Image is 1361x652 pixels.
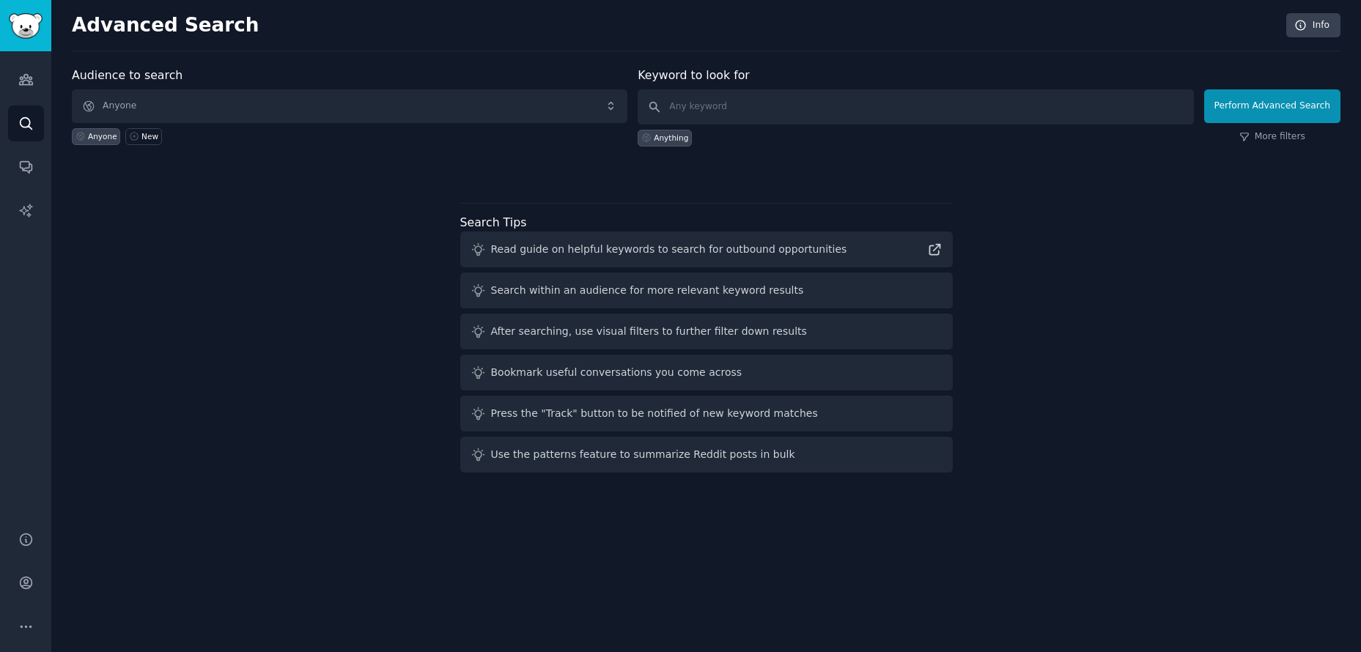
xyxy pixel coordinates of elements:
[72,89,627,123] button: Anyone
[1204,89,1340,123] button: Perform Advanced Search
[491,365,742,380] div: Bookmark useful conversations you come across
[1239,130,1305,144] a: More filters
[638,68,750,82] label: Keyword to look for
[72,68,182,82] label: Audience to search
[72,14,1278,37] h2: Advanced Search
[654,133,688,143] div: Anything
[491,283,804,298] div: Search within an audience for more relevant keyword results
[491,324,807,339] div: After searching, use visual filters to further filter down results
[491,447,795,462] div: Use the patterns feature to summarize Reddit posts in bulk
[460,215,527,229] label: Search Tips
[638,89,1193,125] input: Any keyword
[88,131,117,141] div: Anyone
[125,128,161,145] a: New
[491,406,818,421] div: Press the "Track" button to be notified of new keyword matches
[1286,13,1340,38] a: Info
[491,242,847,257] div: Read guide on helpful keywords to search for outbound opportunities
[141,131,158,141] div: New
[9,13,43,39] img: GummySearch logo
